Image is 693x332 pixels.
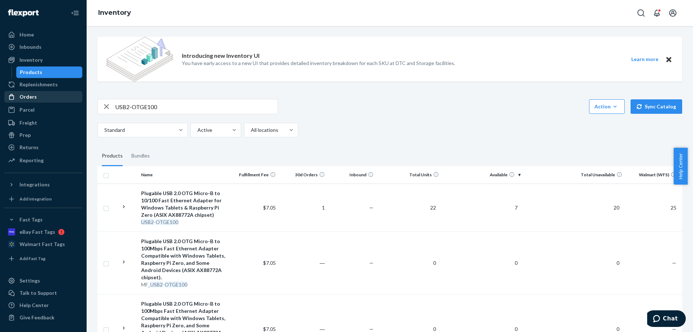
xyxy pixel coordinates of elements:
[16,66,83,78] a: Products
[141,219,154,225] em: USB2
[19,216,43,223] div: Fast Tags
[19,56,43,64] div: Inventory
[141,238,227,281] div: Plugable USB 2.0 OTG Micro-B to 100Mbps Fast Ethernet Adapter Compatible with Windows Tablets, Ra...
[19,196,52,202] div: Add Integration
[19,31,34,38] div: Home
[102,146,123,166] div: Products
[19,81,58,88] div: Replenishments
[4,287,82,299] button: Talk to Support
[19,314,55,321] div: Give Feedback
[4,54,82,66] a: Inventory
[647,310,686,328] iframe: Opens a widget where you can chat to one of our agents
[4,129,82,141] a: Prep
[92,3,137,23] ol: breadcrumbs
[430,260,439,266] span: 0
[634,6,648,20] button: Open Search Box
[4,275,82,286] a: Settings
[19,144,39,151] div: Returns
[611,204,622,211] span: 20
[328,166,376,184] th: Inbound
[279,184,327,232] td: 1
[20,69,42,76] div: Products
[430,326,439,332] span: 0
[674,148,688,185] span: Help Center
[672,260,676,266] span: —
[131,146,150,166] div: Bundles
[279,232,327,294] td: ―
[369,204,374,211] span: —
[523,166,625,184] th: Total Unavailable
[625,184,682,232] td: 25
[141,219,227,226] div: -
[19,255,45,262] div: Add Fast Tag
[197,126,197,134] input: Active
[4,29,82,40] a: Home
[4,91,82,103] a: Orders
[165,281,187,288] em: OTGE100
[19,119,37,126] div: Freight
[141,281,227,288] div: MF_ -
[589,99,625,114] button: Action
[625,166,682,184] th: Walmart (WFS)
[263,326,276,332] span: $7.05
[68,6,82,20] button: Close Navigation
[19,43,42,51] div: Inbounds
[594,103,619,110] div: Action
[627,55,663,64] button: Learn more
[376,166,442,184] th: Total Units
[98,9,131,17] a: Inventory
[19,289,57,297] div: Talk to Support
[614,326,622,332] span: 0
[614,260,622,266] span: 0
[369,260,374,266] span: —
[4,253,82,264] a: Add Fast Tag
[263,204,276,211] span: $7.05
[4,238,82,250] a: Walmart Fast Tags
[4,193,82,205] a: Add Integration
[19,241,65,248] div: Walmart Fast Tags
[4,117,82,129] a: Freight
[230,166,279,184] th: Fulfillment Fee
[19,302,49,309] div: Help Center
[4,79,82,90] a: Replenishments
[106,37,173,82] img: new-reports-banner-icon.82668bd98b6a51aee86340f2a7b77ae3.png
[4,179,82,190] button: Integrations
[19,157,44,164] div: Reporting
[141,190,227,219] div: Plugable USB 2.0 OTG Micro-B to 10/100 Fast Ethernet Adapter for Windows Tablets & Raspberry Pi Z...
[19,131,31,139] div: Prep
[4,226,82,238] a: eBay Fast Tags
[182,60,455,67] p: You have early access to a new UI that provides detailed inventory breakdown for each SKU at DTC ...
[150,281,163,288] em: USB2
[4,41,82,53] a: Inbounds
[369,326,374,332] span: —
[156,219,178,225] em: OTGE100
[512,204,520,211] span: 7
[115,99,278,114] input: Search inventory by name or sku
[631,99,682,114] button: Sync Catalog
[666,6,680,20] button: Open account menu
[279,166,327,184] th: 30d Orders
[19,228,55,236] div: eBay Fast Tags
[19,277,40,284] div: Settings
[19,181,50,188] div: Integrations
[19,93,37,100] div: Orders
[250,126,251,134] input: All locations
[512,326,520,332] span: 0
[138,166,230,184] th: Name
[4,142,82,153] a: Returns
[650,6,664,20] button: Open notifications
[442,166,523,184] th: Available
[182,52,260,60] p: Introducing new Inventory UI
[512,260,520,266] span: 0
[427,204,439,211] span: 22
[672,326,676,332] span: —
[664,55,674,64] button: Close
[4,214,82,225] button: Fast Tags
[263,260,276,266] span: $7.05
[8,9,39,17] img: Flexport logo
[4,155,82,166] a: Reporting
[19,106,35,113] div: Parcel
[4,299,82,311] a: Help Center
